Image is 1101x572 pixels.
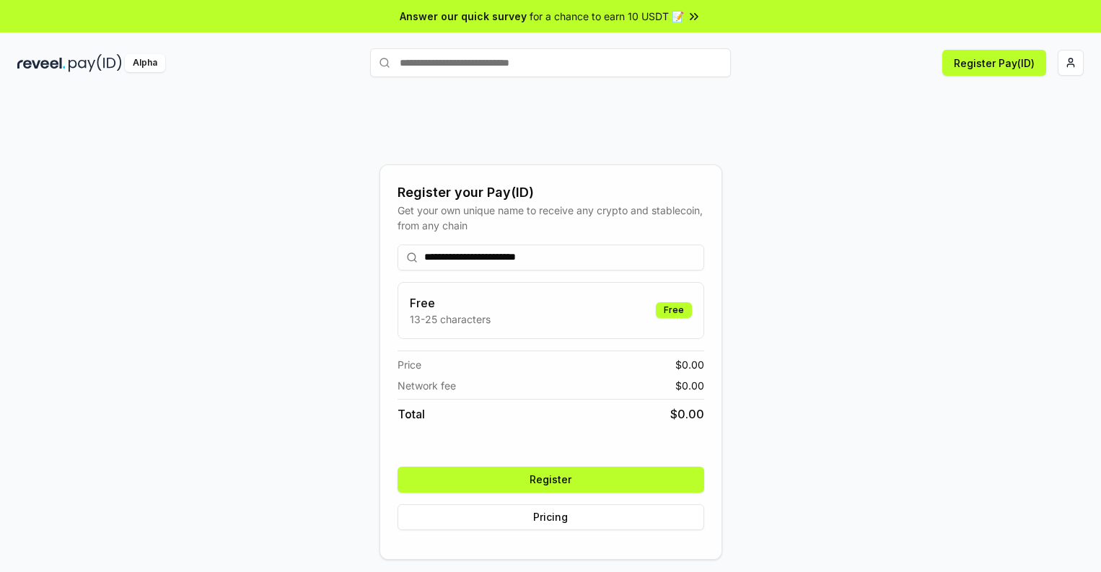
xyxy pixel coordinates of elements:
[675,357,704,372] span: $ 0.00
[400,9,527,24] span: Answer our quick survey
[398,504,704,530] button: Pricing
[942,50,1046,76] button: Register Pay(ID)
[398,405,425,423] span: Total
[398,378,456,393] span: Network fee
[410,312,491,327] p: 13-25 characters
[398,467,704,493] button: Register
[656,302,692,318] div: Free
[675,378,704,393] span: $ 0.00
[69,54,122,72] img: pay_id
[125,54,165,72] div: Alpha
[398,357,421,372] span: Price
[398,203,704,233] div: Get your own unique name to receive any crypto and stablecoin, from any chain
[17,54,66,72] img: reveel_dark
[670,405,704,423] span: $ 0.00
[398,182,704,203] div: Register your Pay(ID)
[530,9,684,24] span: for a chance to earn 10 USDT 📝
[410,294,491,312] h3: Free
